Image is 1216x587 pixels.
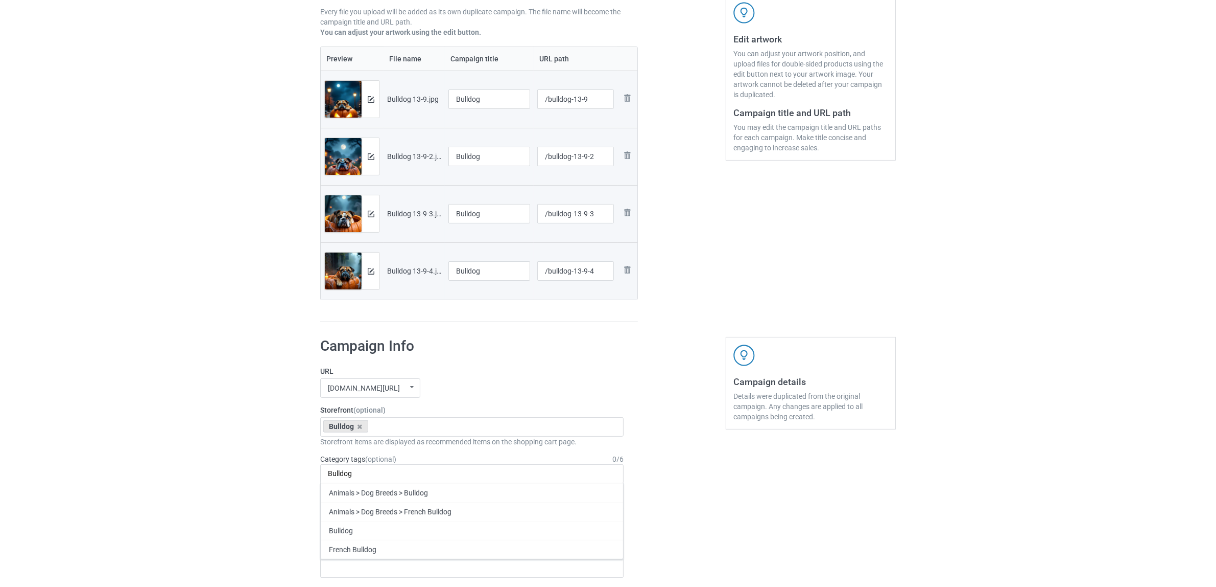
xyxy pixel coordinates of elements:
th: Preview [321,47,384,71]
img: svg+xml;base64,PD94bWwgdmVyc2lvbj0iMS4wIiBlbmNvZGluZz0iVVRGLTgiPz4KPHN2ZyB3aWR0aD0iNDJweCIgaGVpZ2... [733,345,755,366]
img: original.jpg [325,195,362,244]
img: svg+xml;base64,PD94bWwgdmVyc2lvbj0iMS4wIiBlbmNvZGluZz0iVVRGLTgiPz4KPHN2ZyB3aWR0aD0iMjhweCIgaGVpZ2... [621,149,633,162]
div: Animals > Dog Breeds > Bulldog [321,483,623,502]
div: Bulldog [321,521,623,540]
div: Details were duplicated from the original campaign. Any changes are applied to all campaigns bein... [733,391,888,422]
img: svg+xml;base64,PD94bWwgdmVyc2lvbj0iMS4wIiBlbmNvZGluZz0iVVRGLTgiPz4KPHN2ZyB3aWR0aD0iMTRweCIgaGVpZ2... [368,268,374,275]
div: You may edit the campaign title and URL paths for each campaign. Make title concise and engaging ... [733,122,888,153]
label: Category tags [320,454,396,464]
img: svg+xml;base64,PD94bWwgdmVyc2lvbj0iMS4wIiBlbmNvZGluZz0iVVRGLTgiPz4KPHN2ZyB3aWR0aD0iMTRweCIgaGVpZ2... [368,153,374,160]
th: File name [384,47,445,71]
img: svg+xml;base64,PD94bWwgdmVyc2lvbj0iMS4wIiBlbmNvZGluZz0iVVRGLTgiPz4KPHN2ZyB3aWR0aD0iNDJweCIgaGVpZ2... [733,2,755,24]
img: original.jpg [325,253,362,301]
div: Storefront items are displayed as recommended items on the shopping cart page. [320,437,624,447]
div: 0 / 6 [612,454,624,464]
p: Every file you upload will be added as its own duplicate campaign. The file name will become the ... [320,7,638,27]
label: URL [320,366,624,376]
img: svg+xml;base64,PD94bWwgdmVyc2lvbj0iMS4wIiBlbmNvZGluZz0iVVRGLTgiPz4KPHN2ZyB3aWR0aD0iMjhweCIgaGVpZ2... [621,207,633,219]
h3: Edit artwork [733,33,888,45]
span: (optional) [353,406,386,414]
img: original.jpg [325,138,362,187]
span: (optional) [365,455,396,463]
div: French Bulldog [321,540,623,559]
div: [DOMAIN_NAME][URL] [328,385,400,392]
b: You can adjust your artwork using the edit button. [320,28,481,36]
div: Animals > Dog Breeds > French Bulldog [321,502,623,521]
h3: Campaign details [733,376,888,388]
div: Bulldog 13-9-2.jpg [387,151,441,162]
div: Bulldog 13-9-4.jpg [387,266,441,276]
h1: Campaign Info [320,337,624,355]
div: Bulldog [323,420,368,433]
div: You can adjust your artwork position, and upload files for double-sided products using the edit b... [733,49,888,100]
img: original.jpg [325,81,362,129]
img: svg+xml;base64,PD94bWwgdmVyc2lvbj0iMS4wIiBlbmNvZGluZz0iVVRGLTgiPz4KPHN2ZyB3aWR0aD0iMjhweCIgaGVpZ2... [621,92,633,104]
h3: Campaign title and URL path [733,107,888,119]
img: svg+xml;base64,PD94bWwgdmVyc2lvbj0iMS4wIiBlbmNvZGluZz0iVVRGLTgiPz4KPHN2ZyB3aWR0aD0iMTRweCIgaGVpZ2... [368,96,374,103]
th: Campaign title [445,47,534,71]
div: Bulldog 13-9.jpg [387,94,441,104]
div: Bulldog 13-9-3.jpg [387,209,441,219]
label: Storefront [320,405,624,415]
img: svg+xml;base64,PD94bWwgdmVyc2lvbj0iMS4wIiBlbmNvZGluZz0iVVRGLTgiPz4KPHN2ZyB3aWR0aD0iMTRweCIgaGVpZ2... [368,211,374,217]
img: svg+xml;base64,PD94bWwgdmVyc2lvbj0iMS4wIiBlbmNvZGluZz0iVVRGLTgiPz4KPHN2ZyB3aWR0aD0iMjhweCIgaGVpZ2... [621,264,633,276]
th: URL path [534,47,618,71]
